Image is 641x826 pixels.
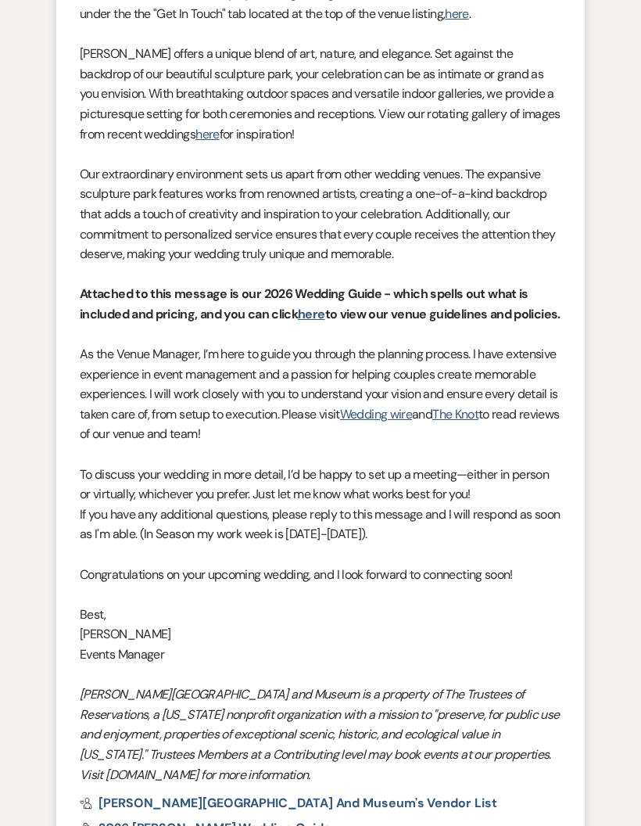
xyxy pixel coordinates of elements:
[80,625,561,645] p: [PERSON_NAME]
[80,505,561,545] p: If you have any additional questions, please reply to this message and I will respond as soon as ...
[445,6,468,23] a: here
[432,407,478,423] a: The Knot
[298,307,324,323] a: here
[80,45,561,145] p: [PERSON_NAME] offers a unique blend of art, nature, and elegance. Set against the backdrop of our...
[80,566,561,586] p: Congratulations on your upcoming wedding, and I look forward to connecting soon!
[80,165,561,265] p: Our extraordinary environment sets us apart from other wedding venues. The expansive sculpture pa...
[325,307,560,323] strong: to view our venue guidelines and policies.
[80,465,561,505] p: To discuss your wedding in more detail, I’d be happy to set up a meeting—either in person or virt...
[80,607,106,623] span: Best,
[251,6,445,23] span: ocated at the top of the venue listing,
[80,345,561,445] p: As the Venue Manager, I’m here to guide you through the planning process. I have extensive experi...
[469,6,471,23] span: .
[195,127,219,143] a: here
[80,286,528,323] strong: Attached to this message is our 2026 Wedding Guide - which spells out what is included and pricin...
[80,647,164,663] span: Events Manager
[80,798,497,810] a: [PERSON_NAME][GEOGRAPHIC_DATA] and Museum's Vendor List
[98,795,497,812] span: [PERSON_NAME][GEOGRAPHIC_DATA] and Museum's Vendor List
[80,687,559,783] em: [PERSON_NAME][GEOGRAPHIC_DATA] and Museum is a property of The Trustees of Reservations, a [US_ST...
[340,407,412,423] a: Wedding wire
